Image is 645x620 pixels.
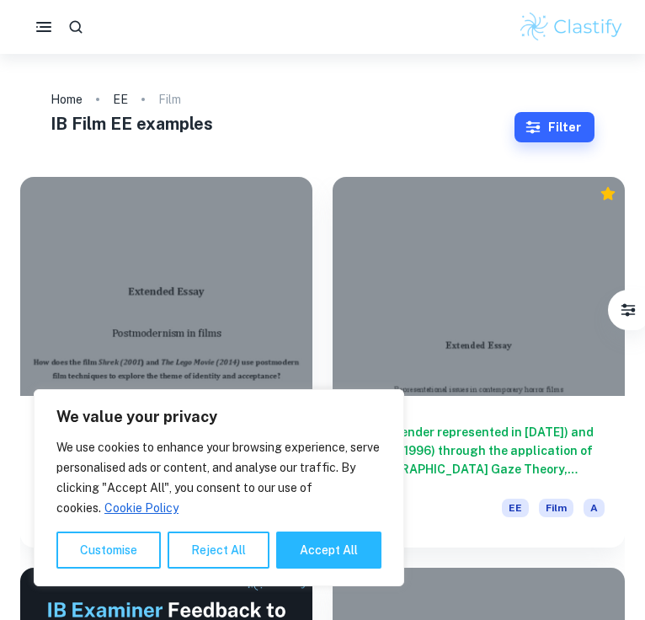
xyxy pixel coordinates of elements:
div: Premium [600,185,616,202]
a: EE [113,88,128,111]
h6: How is gender represented in [DATE]) and Scream (1996) through the application of [DEMOGRAPHIC_DA... [353,423,605,478]
a: How is gender represented in [DATE]) and Scream (1996) through the application of [DEMOGRAPHIC_DA... [333,177,625,548]
button: Accept All [276,532,381,569]
button: Customise [56,532,161,569]
div: We value your privacy [34,389,404,586]
a: How does the film Shrek (2001) and The Lego Movie (2014) use postmodern film techniques to explor... [20,177,312,548]
p: We use cookies to enhance your browsing experience, serve personalised ads or content, and analys... [56,437,381,518]
h1: IB Film EE examples [51,111,514,136]
p: Film [158,90,181,109]
span: EE [502,499,529,517]
button: Reject All [168,532,269,569]
p: We value your privacy [56,407,381,427]
span: A [584,499,605,517]
img: Clastify logo [518,10,625,44]
a: Cookie Policy [104,500,179,516]
button: Filter [514,112,594,142]
button: Filter [611,293,645,327]
span: Film [539,499,573,517]
a: Home [51,88,83,111]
